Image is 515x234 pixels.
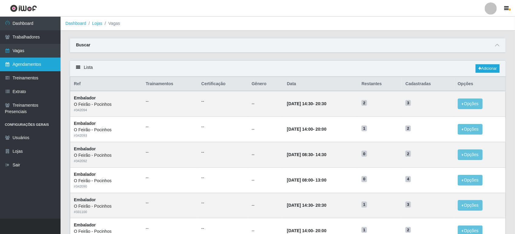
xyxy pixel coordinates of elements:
[201,225,244,232] ul: --
[405,202,411,208] span: 3
[458,149,483,160] button: Opções
[358,77,402,91] th: Restantes
[74,222,96,227] strong: Embalador
[454,77,506,91] th: Opções
[74,152,138,159] div: O Feirão - Pocinhos
[287,152,326,157] strong: -
[61,17,515,31] nav: breadcrumb
[74,127,138,133] div: O Feirão - Pocinhos
[65,21,86,26] a: Dashboard
[92,21,102,26] a: Lojas
[458,175,483,186] button: Opções
[361,151,367,157] span: 0
[476,64,500,73] a: Adicionar
[287,127,313,132] time: [DATE] 14:00
[315,203,326,208] time: 20:30
[361,176,367,182] span: 0
[458,200,483,211] button: Opções
[74,121,96,126] strong: Embalador
[315,228,326,233] time: 20:00
[146,149,194,155] ul: --
[146,225,194,232] ul: --
[315,152,326,157] time: 14:30
[201,200,244,206] ul: --
[287,101,313,106] time: [DATE] 14:30
[74,209,138,215] div: # 331100
[76,42,90,47] strong: Buscar
[74,203,138,209] div: O Feirão - Pocinhos
[248,77,283,91] th: Gênero
[74,159,138,164] div: # 342092
[287,228,326,233] strong: -
[315,127,326,132] time: 20:00
[287,203,326,208] strong: -
[287,101,326,106] strong: -
[248,167,283,193] td: --
[405,176,411,182] span: 4
[201,98,244,105] ul: --
[287,127,326,132] strong: -
[74,197,96,202] strong: Embalador
[287,228,313,233] time: [DATE] 14:00
[70,61,506,77] div: Lista
[287,178,326,182] strong: -
[146,124,194,130] ul: --
[361,125,367,132] span: 1
[458,99,483,109] button: Opções
[287,152,313,157] time: [DATE] 08:30
[74,95,96,100] strong: Embalador
[74,133,138,138] div: # 342093
[287,178,313,182] time: [DATE] 08:00
[248,117,283,142] td: --
[283,77,358,91] th: Data
[405,100,411,106] span: 3
[74,108,138,113] div: # 342094
[102,20,120,27] li: Vagas
[146,98,194,105] ul: --
[198,77,248,91] th: Certificação
[201,124,244,130] ul: --
[405,125,411,132] span: 2
[361,227,367,233] span: 1
[146,200,194,206] ul: --
[287,203,313,208] time: [DATE] 14:30
[201,175,244,181] ul: --
[315,101,326,106] time: 20:30
[315,178,326,182] time: 13:00
[402,77,454,91] th: Cadastradas
[405,151,411,157] span: 2
[142,77,198,91] th: Trainamentos
[458,124,483,135] button: Opções
[146,175,194,181] ul: --
[248,91,283,116] td: --
[10,5,37,12] img: CoreUI Logo
[405,227,411,233] span: 2
[201,149,244,155] ul: --
[74,184,138,189] div: # 342090
[361,100,367,106] span: 2
[74,146,96,151] strong: Embalador
[74,172,96,177] strong: Embalador
[74,178,138,184] div: O Feirão - Pocinhos
[70,77,142,91] th: Ref
[248,193,283,218] td: --
[74,101,138,108] div: O Feirão - Pocinhos
[361,202,367,208] span: 1
[248,142,283,167] td: --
